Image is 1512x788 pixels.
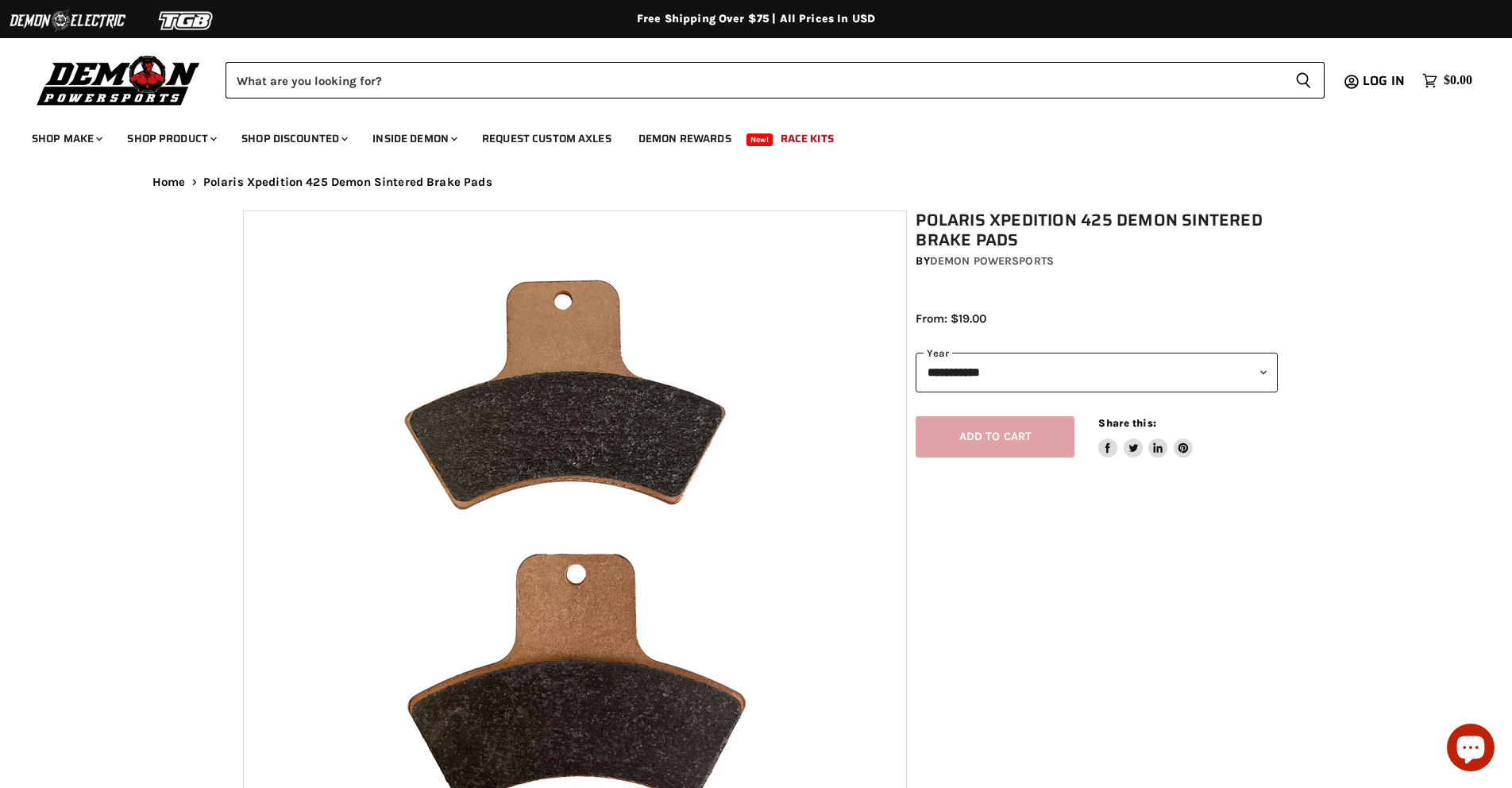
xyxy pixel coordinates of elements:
span: $0.00 [1444,73,1472,88]
span: From: $19.00 [916,311,986,326]
img: Demon Electric Logo 2 [8,6,127,36]
span: New! [746,133,773,146]
a: Demon Rewards [627,122,743,155]
h1: Polaris Xpedition 425 Demon Sintered Brake Pads [916,211,1278,250]
a: Request Custom Axles [470,122,623,155]
div: Free Shipping Over $75 | All Prices In USD [121,12,1391,26]
a: Log in [1356,74,1414,88]
div: by [916,253,1278,270]
input: Search [226,62,1282,98]
a: Inside Demon [361,122,467,155]
form: Product [226,62,1325,98]
select: year [916,353,1278,392]
aside: Share this: [1098,416,1193,458]
span: Share this: [1098,417,1155,429]
a: Shop Discounted [229,122,357,155]
span: Polaris Xpedition 425 Demon Sintered Brake Pads [203,176,492,189]
img: TGB Logo 2 [127,6,246,36]
a: Demon Powersports [930,254,1054,268]
nav: Breadcrumbs [121,176,1391,189]
ul: Main menu [20,116,1468,155]
a: Shop Product [115,122,226,155]
img: Demon Powersports [32,52,206,108]
a: Shop Make [20,122,112,155]
a: $0.00 [1414,69,1480,92]
inbox-online-store-chat: Shopify online store chat [1442,724,1499,775]
a: Home [152,176,186,189]
button: Search [1282,62,1325,98]
span: Log in [1363,71,1405,91]
a: Race Kits [769,122,846,155]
